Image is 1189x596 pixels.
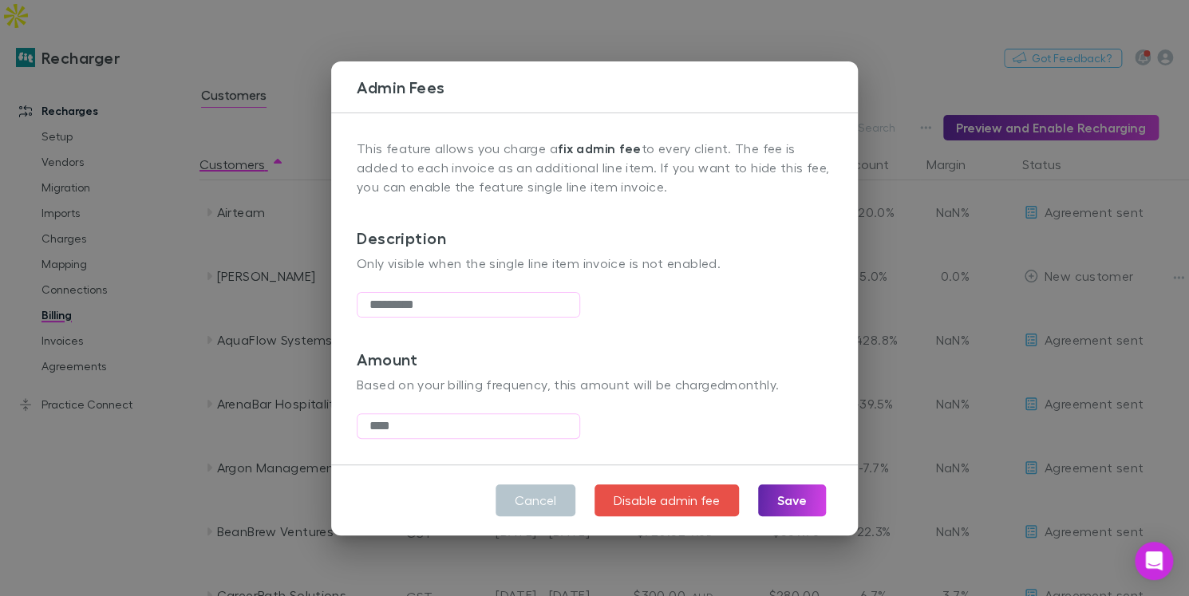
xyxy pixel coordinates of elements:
[758,484,826,516] button: Save
[357,375,832,394] p: Based on your billing frequency, this amount will be charged monthly .
[357,318,832,375] h3: Amount
[1135,542,1173,580] div: Open Intercom Messenger
[558,140,642,156] strong: fix admin fee
[357,77,858,97] h3: Admin Fees
[357,139,832,196] p: This feature allows you charge a to every client. The fee is added to each invoice as an addition...
[357,254,832,273] p: Only visible when the single line item invoice is not enabled.
[594,484,739,516] button: Disable admin fee
[357,196,832,254] h3: Description
[496,484,575,516] button: Cancel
